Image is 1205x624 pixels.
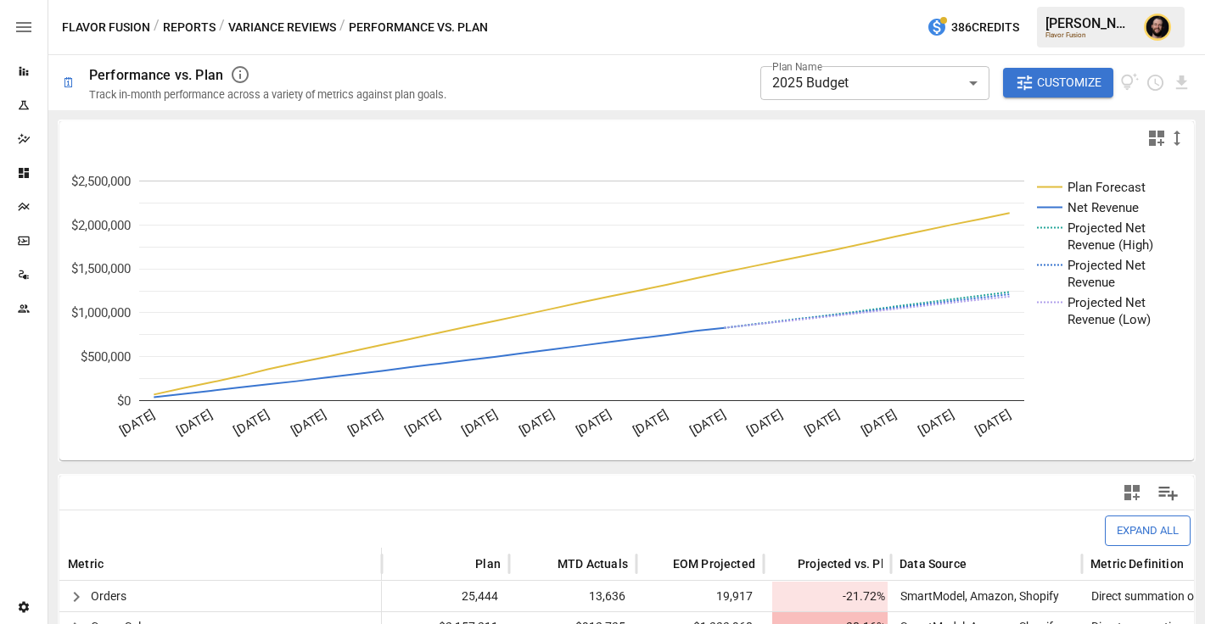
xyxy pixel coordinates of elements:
text: [DATE] [802,406,843,438]
span: 386 Credits [951,17,1019,38]
text: [DATE] [231,406,272,438]
span: Orders [91,589,126,603]
span: -21.72% [772,582,888,611]
label: Plan Name [772,59,822,74]
text: Projected Net [1068,220,1146,236]
button: Ciaran Nugent [1134,3,1181,51]
text: [DATE] [687,406,728,438]
button: Download report [1172,73,1191,92]
div: Track in-month performance across a variety of metrics against plan goals. [89,88,446,101]
text: $1,000,000 [71,305,131,320]
button: Sort [532,552,556,576]
div: 2025 Budget [760,66,989,100]
span: Plan [475,555,501,572]
svg: A chart. [59,155,1194,460]
div: Performance vs. Plan [89,67,223,83]
text: [DATE] [402,406,443,438]
button: 386Credits [920,12,1026,43]
text: [DATE] [744,406,785,438]
span: 13,636 [518,582,628,611]
span: 25,444 [390,582,501,611]
span: Metric [68,555,104,572]
text: $1,500,000 [71,261,131,276]
button: Variance Reviews [228,17,336,38]
text: Revenue (Low) [1068,312,1151,327]
span: Projected vs. Plan [798,555,898,572]
button: Expand All [1105,515,1191,545]
text: $500,000 [81,349,131,365]
div: / [219,17,225,38]
button: Sort [105,552,129,576]
div: Flavor Fusion [1045,31,1134,39]
button: View documentation [1120,68,1140,98]
text: Revenue [1068,275,1115,290]
text: [DATE] [517,406,558,438]
button: Reports [163,17,216,38]
button: Manage Columns [1149,474,1187,512]
button: Sort [647,552,671,576]
button: Flavor Fusion [62,17,150,38]
text: [DATE] [859,406,900,438]
text: [DATE] [289,406,329,438]
div: / [339,17,345,38]
text: [DATE] [972,406,1013,438]
text: Plan Forecast [1068,180,1146,195]
div: 🗓 [62,75,76,91]
text: [DATE] [174,406,215,438]
text: [DATE] [916,406,956,438]
button: Sort [968,552,992,576]
text: [DATE] [459,406,500,438]
span: 19,917 [645,582,755,611]
text: [DATE] [117,406,158,438]
text: Net Revenue [1068,200,1139,215]
div: / [154,17,160,38]
img: Ciaran Nugent [1144,14,1171,41]
text: [DATE] [345,406,386,438]
button: Sort [772,552,796,576]
button: Customize [1003,68,1113,98]
text: [DATE] [574,406,614,438]
button: Sort [450,552,474,576]
text: [DATE] [631,406,671,438]
text: Projected Net [1068,258,1146,273]
span: SmartModel, Amazon, Shopify [894,589,1059,603]
span: Metric Definition [1090,555,1184,572]
span: EOM Projected [673,555,755,572]
span: Customize [1037,72,1101,93]
span: Data Source [900,555,967,572]
div: [PERSON_NAME] [1045,15,1134,31]
text: $2,500,000 [71,174,131,189]
text: Revenue (High) [1068,237,1153,253]
span: MTD Actuals [558,555,628,572]
text: Projected Net [1068,295,1146,310]
text: $2,000,000 [71,218,131,233]
button: Schedule report [1146,73,1165,92]
text: $0 [117,393,131,409]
